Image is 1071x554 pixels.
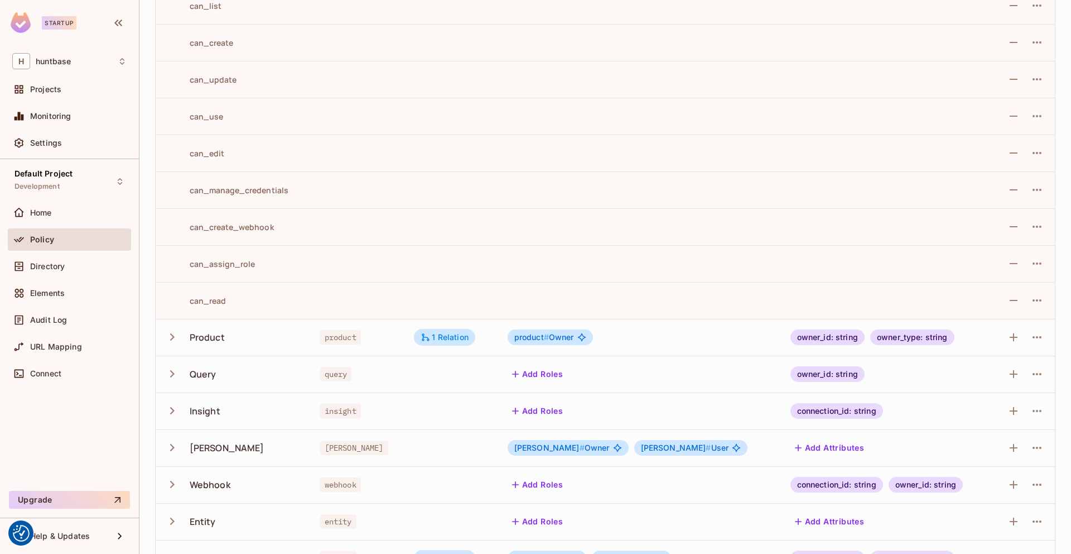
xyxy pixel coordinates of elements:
[508,476,568,494] button: Add Roles
[320,404,361,418] span: insight
[514,443,610,452] span: Owner
[580,443,585,452] span: #
[190,479,230,491] div: Webhook
[165,74,237,85] div: can_update
[30,532,90,541] span: Help & Updates
[790,366,865,382] div: owner_id: string
[790,329,865,345] div: owner_id: string
[30,262,65,271] span: Directory
[42,16,76,30] div: Startup
[790,403,883,419] div: connection_id: string
[641,443,729,452] span: User
[320,477,361,492] span: webhook
[190,442,264,454] div: [PERSON_NAME]
[30,235,54,244] span: Policy
[190,331,225,343] div: Product
[165,37,234,48] div: can_create
[889,477,963,493] div: owner_id: string
[165,1,221,11] div: can_list
[11,12,31,33] img: SReyMgAAAABJRU5ErkJggg==
[870,329,954,345] div: owner_type: string
[12,53,30,69] span: H
[30,342,82,351] span: URL Mapping
[165,295,226,306] div: can_read
[514,332,549,342] span: product
[790,513,869,531] button: Add Attributes
[320,514,356,529] span: entity
[706,443,711,452] span: #
[13,525,30,542] img: Revisit consent button
[320,330,361,345] span: product
[30,289,65,298] span: Elements
[30,208,52,217] span: Home
[165,148,224,159] div: can_edit
[320,441,388,455] span: [PERSON_NAME]
[508,402,568,420] button: Add Roles
[13,525,30,542] button: Consent Preferences
[421,332,469,342] div: 1 Relation
[508,365,568,383] button: Add Roles
[36,57,71,66] span: Workspace: huntbase
[514,443,585,452] span: [PERSON_NAME]
[165,185,288,195] div: can_manage_credentials
[15,182,60,191] span: Development
[9,491,130,509] button: Upgrade
[30,85,61,94] span: Projects
[544,332,549,342] span: #
[165,222,274,232] div: can_create_webhook
[320,367,352,381] span: query
[30,112,71,121] span: Monitoring
[508,513,568,531] button: Add Roles
[15,169,73,178] span: Default Project
[790,439,869,457] button: Add Attributes
[30,316,67,324] span: Audit Log
[165,259,255,269] div: can_assign_role
[165,111,223,122] div: can_use
[30,138,62,147] span: Settings
[190,405,220,417] div: Insight
[190,368,216,380] div: Query
[790,477,883,493] div: connection_id: string
[190,515,216,528] div: Entity
[514,333,574,342] span: Owner
[641,443,711,452] span: [PERSON_NAME]
[30,369,61,378] span: Connect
